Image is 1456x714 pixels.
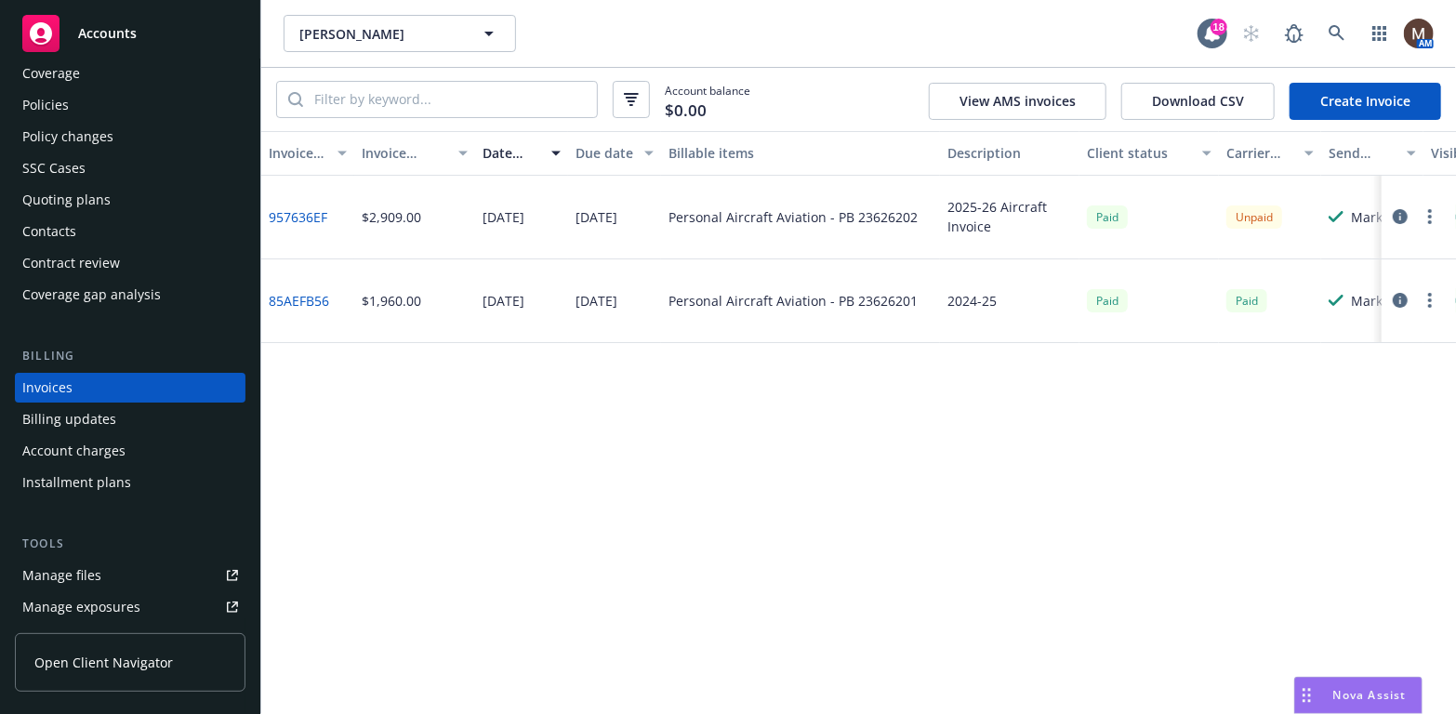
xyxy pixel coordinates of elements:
[22,248,120,278] div: Contract review
[1233,15,1270,52] a: Start snowing
[940,131,1079,176] button: Description
[1361,15,1398,52] a: Switch app
[661,131,940,176] button: Billable items
[288,92,303,107] svg: Search
[576,143,633,163] div: Due date
[483,143,540,163] div: Date issued
[483,291,524,311] div: [DATE]
[22,404,116,434] div: Billing updates
[15,561,245,590] a: Manage files
[22,185,111,215] div: Quoting plans
[1351,207,1416,227] div: Marked as sent
[15,373,245,403] a: Invoices
[1351,291,1416,311] div: Marked as sent
[22,122,113,152] div: Policy changes
[22,59,80,88] div: Coverage
[1226,205,1282,229] div: Unpaid
[15,347,245,365] div: Billing
[665,99,707,123] span: $0.00
[15,59,245,88] a: Coverage
[1404,19,1434,48] img: photo
[1329,143,1396,163] div: Send result
[15,185,245,215] a: Quoting plans
[1219,131,1321,176] button: Carrier status
[15,535,245,553] div: Tools
[269,291,329,311] a: 85AEFB56
[15,436,245,466] a: Account charges
[22,468,131,497] div: Installment plans
[15,404,245,434] a: Billing updates
[668,291,918,311] div: Personal Aircraft Aviation - PB 23626201
[947,291,997,311] div: 2024-25
[15,468,245,497] a: Installment plans
[576,207,617,227] div: [DATE]
[284,15,516,52] button: [PERSON_NAME]
[22,280,161,310] div: Coverage gap analysis
[475,131,568,176] button: Date issued
[303,82,597,117] input: Filter by keyword...
[929,83,1106,120] button: View AMS invoices
[1321,131,1423,176] button: Send result
[668,143,933,163] div: Billable items
[1333,687,1407,703] span: Nova Assist
[362,143,447,163] div: Invoice amount
[354,131,475,176] button: Invoice amount
[22,373,73,403] div: Invoices
[1226,143,1293,163] div: Carrier status
[1087,143,1191,163] div: Client status
[15,280,245,310] a: Coverage gap analysis
[299,24,460,44] span: [PERSON_NAME]
[15,153,245,183] a: SSC Cases
[261,131,354,176] button: Invoice ID
[22,436,126,466] div: Account charges
[1087,205,1128,229] div: Paid
[22,561,101,590] div: Manage files
[1211,19,1227,35] div: 18
[1087,289,1128,312] div: Paid
[362,207,421,227] div: $2,909.00
[15,217,245,246] a: Contacts
[362,291,421,311] div: $1,960.00
[15,248,245,278] a: Contract review
[22,153,86,183] div: SSC Cases
[34,653,173,672] span: Open Client Navigator
[269,207,327,227] a: 957636EF
[1294,677,1423,714] button: Nova Assist
[15,122,245,152] a: Policy changes
[1290,83,1441,120] a: Create Invoice
[1121,83,1275,120] button: Download CSV
[22,592,140,622] div: Manage exposures
[568,131,661,176] button: Due date
[269,143,326,163] div: Invoice ID
[15,592,245,622] a: Manage exposures
[22,217,76,246] div: Contacts
[947,143,1072,163] div: Description
[1295,678,1318,713] div: Drag to move
[1079,131,1219,176] button: Client status
[1318,15,1356,52] a: Search
[22,90,69,120] div: Policies
[78,26,137,41] span: Accounts
[1226,289,1267,312] div: Paid
[15,7,245,59] a: Accounts
[668,207,918,227] div: Personal Aircraft Aviation - PB 23626202
[1276,15,1313,52] a: Report a Bug
[483,207,524,227] div: [DATE]
[665,83,750,116] span: Account balance
[947,197,1072,236] div: 2025-26 Aircraft Invoice
[576,291,617,311] div: [DATE]
[15,90,245,120] a: Policies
